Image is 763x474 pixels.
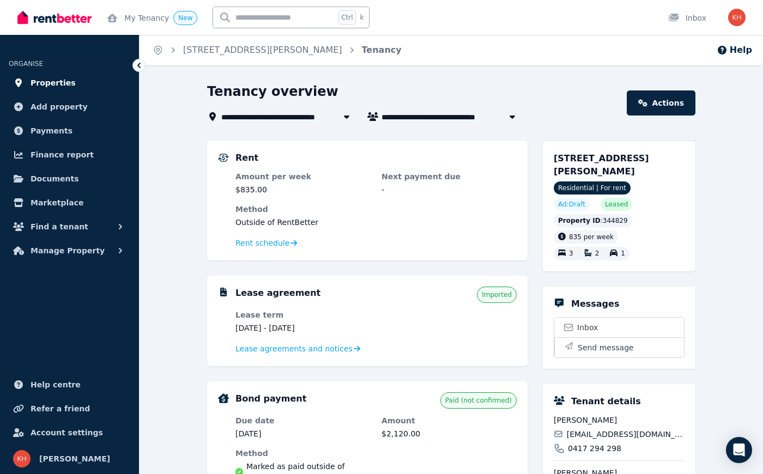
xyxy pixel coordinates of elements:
img: Bond Details [218,393,229,403]
h1: Tenancy overview [207,83,338,100]
h5: Tenant details [571,395,641,408]
dt: Amount per week [235,171,371,182]
button: Find a tenant [9,216,130,238]
dd: $835.00 [235,184,371,195]
img: Karen Hickey [13,450,31,467]
button: Help [717,44,752,57]
span: Rent schedule [235,238,289,248]
a: Inbox [554,318,684,337]
span: Imported [482,290,512,299]
a: Properties [9,72,130,94]
img: Rental Payments [218,154,229,162]
dt: Method [235,448,371,459]
a: Finance report [9,144,130,166]
a: Rent schedule [235,238,298,248]
span: 2 [595,250,599,258]
button: Send message [554,337,684,357]
span: Manage Property [31,244,105,257]
a: Payments [9,120,130,142]
a: Documents [9,168,130,190]
button: Manage Property [9,240,130,262]
span: [PERSON_NAME] [554,415,685,426]
nav: Breadcrumb [140,35,415,65]
dt: Amount [381,415,517,426]
span: Help centre [31,378,81,391]
span: Properties [31,76,76,89]
span: 0417 294 298 [568,443,621,454]
dd: - [381,184,517,195]
span: Documents [31,172,79,185]
span: Add property [31,100,88,113]
span: Ctrl [338,10,355,25]
a: Help centre [9,374,130,396]
span: Ad: Draft [558,200,585,209]
span: Residential | For rent [554,181,631,195]
dd: $2,120.00 [381,428,517,439]
dt: Next payment due [381,171,517,182]
span: [PERSON_NAME] [39,452,110,465]
h5: Lease agreement [235,287,320,300]
span: Send message [578,342,634,353]
span: [STREET_ADDRESS][PERSON_NAME] [554,153,649,177]
span: Finance report [31,148,94,161]
span: Refer a friend [31,402,90,415]
img: RentBetter [17,9,92,26]
span: k [360,13,364,22]
span: Lease agreements and notices [235,343,353,354]
a: Lease agreements and notices [235,343,360,354]
span: Account settings [31,426,103,439]
h5: Bond payment [235,392,306,405]
dd: Outside of RentBetter [235,217,517,228]
span: 835 per week [569,233,614,241]
dd: [DATE] [235,428,371,439]
span: Property ID [558,216,601,225]
div: Open Intercom Messenger [726,437,752,463]
a: Marketplace [9,192,130,214]
a: Add property [9,96,130,118]
span: 1 [621,250,625,258]
span: Marketplace [31,196,83,209]
h5: Rent [235,151,258,165]
dt: Due date [235,415,371,426]
span: Paid (not confirmed) [445,396,512,405]
span: 3 [569,250,573,258]
a: [STREET_ADDRESS][PERSON_NAME] [183,45,342,55]
a: Account settings [9,422,130,443]
span: Inbox [577,322,598,333]
span: Payments [31,124,72,137]
h5: Messages [571,297,619,311]
div: Inbox [668,13,706,23]
span: New [178,14,192,22]
span: ORGANISE [9,60,43,68]
span: Leased [605,200,628,209]
div: : 344829 [554,214,632,227]
a: Actions [627,90,695,116]
span: [EMAIL_ADDRESS][DOMAIN_NAME] [567,429,685,440]
dt: Lease term [235,309,371,320]
dd: [DATE] - [DATE] [235,323,371,333]
a: Refer a friend [9,398,130,420]
a: Tenancy [362,45,402,55]
img: Karen Hickey [728,9,746,26]
span: Find a tenant [31,220,88,233]
dt: Method [235,204,517,215]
